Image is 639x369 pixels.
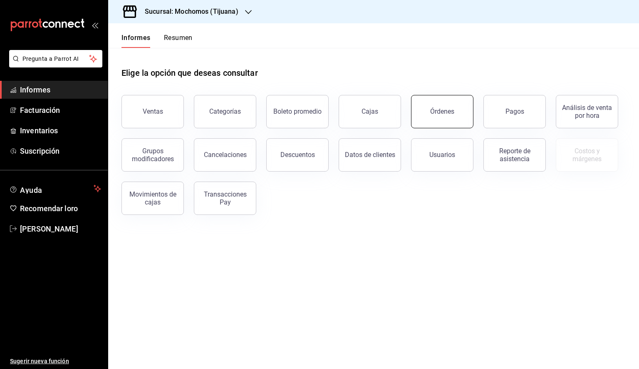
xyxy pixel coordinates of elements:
[9,50,102,67] button: Pregunta a Parrot AI
[20,85,50,94] font: Informes
[10,358,69,364] font: Sugerir nueva función
[132,147,174,163] font: Grupos modificadores
[121,33,193,48] div: pestañas de navegación
[145,7,238,15] font: Sucursal: Mochomos (Tijuana)
[430,107,454,115] font: Órdenes
[20,106,60,115] font: Facturación
[194,138,256,172] button: Cancelaciones
[204,151,247,159] font: Cancelaciones
[556,138,618,172] button: Contrata inventarios para ver este informe
[20,147,59,155] font: Suscripción
[129,190,176,206] font: Movimientos de cajas
[194,182,256,215] button: Transacciones Pay
[505,107,524,115] font: Pagos
[411,138,473,172] button: Usuarios
[499,147,530,163] font: Reporte de asistencia
[266,138,329,172] button: Descuentos
[164,34,193,42] font: Resumen
[266,95,329,128] button: Boleto promedio
[483,138,546,172] button: Reporte de asistencia
[20,224,78,233] font: [PERSON_NAME]
[362,107,379,115] font: Cajas
[121,34,151,42] font: Informes
[20,126,58,135] font: Inventarios
[345,151,395,159] font: Datos de clientes
[92,22,98,28] button: abrir_cajón_menú
[556,95,618,128] button: Análisis de venta por hora
[429,151,455,159] font: Usuarios
[273,107,322,115] font: Boleto promedio
[20,204,78,213] font: Recomendar loro
[339,138,401,172] button: Datos de clientes
[121,68,258,78] font: Elige la opción que deseas consultar
[572,147,602,163] font: Costos y márgenes
[6,60,102,69] a: Pregunta a Parrot AI
[339,95,401,128] a: Cajas
[143,107,163,115] font: Ventas
[209,107,241,115] font: Categorías
[121,95,184,128] button: Ventas
[121,138,184,172] button: Grupos modificadores
[121,182,184,215] button: Movimientos de cajas
[22,55,79,62] font: Pregunta a Parrot AI
[562,104,612,120] font: Análisis de venta por hora
[411,95,473,128] button: Órdenes
[194,95,256,128] button: Categorías
[20,186,42,194] font: Ayuda
[483,95,546,128] button: Pagos
[280,151,315,159] font: Descuentos
[204,190,247,206] font: Transacciones Pay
